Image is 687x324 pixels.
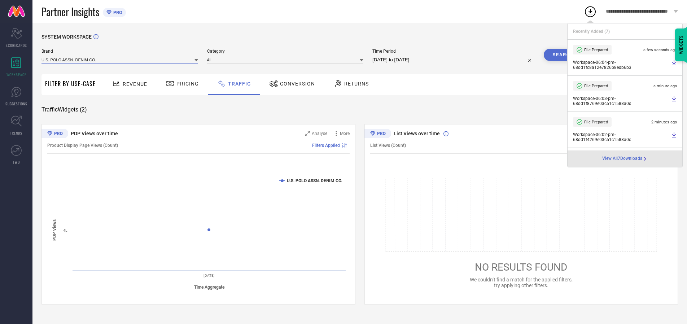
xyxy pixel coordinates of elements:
span: File Prepared [584,120,608,124]
span: | [349,143,350,148]
div: Premium [364,129,391,140]
span: TRENDS [10,130,22,136]
tspan: PDP Views [52,219,57,240]
span: Revenue [123,81,147,87]
button: Search [544,49,583,61]
span: Product Display Page Views (Count) [47,143,118,148]
div: Open download list [584,5,597,18]
span: FWD [13,159,20,165]
span: Partner Insights [41,4,99,19]
span: Returns [344,81,369,87]
span: Conversion [280,81,315,87]
a: View All7Downloads [602,156,648,162]
a: Download [671,60,677,70]
span: SYSTEM WORKSPACE [41,34,92,40]
span: Category [207,49,364,54]
text: U.S. POLO ASSN. DENIM CO. [287,178,342,183]
span: We couldn’t find a match for the applied filters, try applying other filters. [470,277,573,288]
span: Workspace - 06:04-pm - 68dd1fc8a12e7826b8edb6b3 [573,60,669,70]
span: Traffic [228,81,251,87]
span: NO RESULTS FOUND [475,261,567,273]
text: [DATE] [204,273,215,277]
div: Premium [41,129,68,140]
span: View All 7 Downloads [602,156,642,162]
span: Traffic Widgets ( 2 ) [41,106,87,113]
span: SUGGESTIONS [5,101,27,106]
tspan: Time Aggregate [194,285,225,290]
span: SCORECARDS [6,43,27,48]
span: Recently Added ( 7 ) [573,29,610,34]
span: Filter By Use-Case [45,79,96,88]
span: Brand [41,49,198,54]
span: File Prepared [584,84,608,88]
span: Filters Applied [312,143,340,148]
span: More [340,131,350,136]
span: List Views (Count) [370,143,406,148]
span: a few seconds ago [643,48,677,52]
div: Open download page [602,156,648,162]
span: Analyse [312,131,327,136]
span: Time Period [372,49,535,54]
svg: Zoom [305,131,310,136]
span: Workspace - 06:02-pm - 68dd1f4269e03c51c1588a0c [573,132,669,142]
span: a minute ago [653,84,677,88]
a: Download [671,132,677,142]
span: 2 minutes ago [651,120,677,124]
span: File Prepared [584,48,608,52]
span: PDP Views over time [71,131,118,136]
input: Select time period [372,56,535,64]
span: WORKSPACE [6,72,26,77]
text: 4L [63,228,67,232]
span: PRO [111,10,122,15]
span: List Views over time [394,131,440,136]
a: Download [671,96,677,106]
span: Pricing [176,81,199,87]
span: Workspace - 06:03-pm - 68dd1f8769e03c51c1588a0d [573,96,669,106]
